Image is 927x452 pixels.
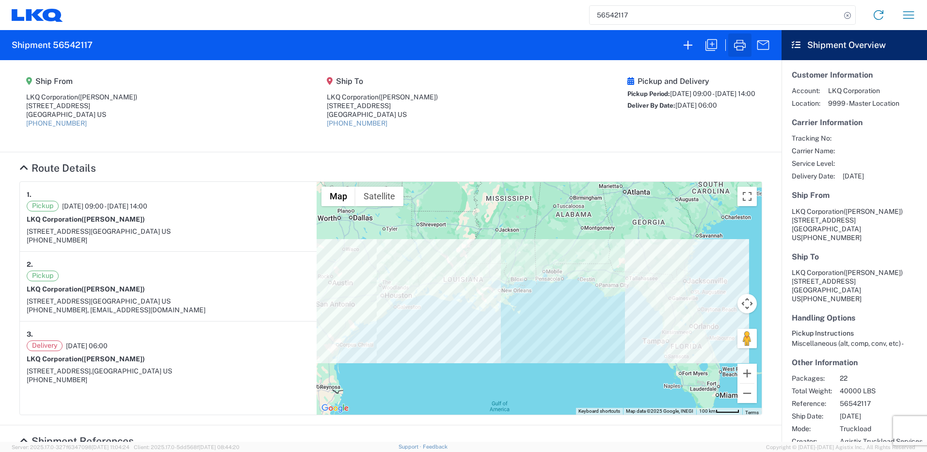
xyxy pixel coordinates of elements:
[26,77,137,86] h5: Ship From
[627,90,670,97] span: Pickup Period:
[27,201,59,211] span: Pickup
[319,402,351,415] img: Google
[27,271,59,281] span: Pickup
[627,102,675,109] span: Deliver By Date:
[792,374,832,383] span: Packages:
[840,374,923,383] span: 22
[92,367,172,375] span: [GEOGRAPHIC_DATA] US
[327,119,387,127] a: [PHONE_NUMBER]
[737,384,757,403] button: Zoom out
[27,227,91,235] span: [STREET_ADDRESS]
[590,6,841,24] input: Shipment, tracking or reference number
[792,207,917,242] address: [GEOGRAPHIC_DATA] US
[792,424,832,433] span: Mode:
[840,424,923,433] span: Truckload
[840,399,923,408] span: 56542117
[745,410,759,415] a: Terms
[62,202,147,210] span: [DATE] 09:00 - [DATE] 14:00
[843,172,864,180] span: [DATE]
[12,444,129,450] span: Server: 2025.17.0-327f6347098
[792,412,832,420] span: Ship Date:
[675,101,717,109] span: [DATE] 06:00
[737,329,757,348] button: Drag Pegman onto the map to open Street View
[78,93,137,101] span: ([PERSON_NAME])
[840,412,923,420] span: [DATE]
[27,306,310,314] div: [PHONE_NUMBER], [EMAIL_ADDRESS][DOMAIN_NAME]
[27,367,92,375] span: [STREET_ADDRESS],
[27,215,145,223] strong: LKQ Corporation
[27,340,63,351] span: Delivery
[27,375,310,384] div: [PHONE_NUMBER]
[737,364,757,383] button: Zoom in
[696,408,742,415] button: Map Scale: 100 km per 45 pixels
[792,134,835,143] span: Tracking No:
[66,341,108,350] span: [DATE] 06:00
[379,93,438,101] span: ([PERSON_NAME])
[792,208,844,215] span: LKQ Corporation
[840,437,923,446] span: Agistix Truckload Services
[327,101,438,110] div: [STREET_ADDRESS]
[737,187,757,206] button: Toggle fullscreen view
[792,216,856,224] span: [STREET_ADDRESS]
[19,162,96,174] a: Hide Details
[327,93,438,101] div: LKQ Corporation
[27,236,310,244] div: [PHONE_NUMBER]
[81,355,145,363] span: ([PERSON_NAME])
[355,187,403,206] button: Show satellite imagery
[26,110,137,119] div: [GEOGRAPHIC_DATA] US
[26,119,87,127] a: [PHONE_NUMBER]
[792,358,917,367] h5: Other Information
[792,339,917,348] div: Miscellaneous (alt, comp, conv, etc) -
[792,252,917,261] h5: Ship To
[844,208,903,215] span: ([PERSON_NAME])
[801,295,862,303] span: [PHONE_NUMBER]
[91,227,171,235] span: [GEOGRAPHIC_DATA] US
[828,99,899,108] span: 9999 - Master Location
[828,86,899,95] span: LKQ Corporation
[792,159,835,168] span: Service Level:
[766,443,915,452] span: Copyright © [DATE]-[DATE] Agistix Inc., All Rights Reserved
[327,110,438,119] div: [GEOGRAPHIC_DATA] US
[399,444,423,450] a: Support
[699,408,716,414] span: 100 km
[792,399,832,408] span: Reference:
[27,355,145,363] strong: LKQ Corporation
[801,234,862,242] span: [PHONE_NUMBER]
[327,77,438,86] h5: Ship To
[81,285,145,293] span: ([PERSON_NAME])
[81,215,145,223] span: ([PERSON_NAME])
[91,297,171,305] span: [GEOGRAPHIC_DATA] US
[578,408,620,415] button: Keyboard shortcuts
[321,187,355,206] button: Show street map
[92,444,129,450] span: [DATE] 11:04:24
[26,101,137,110] div: [STREET_ADDRESS]
[792,86,820,95] span: Account:
[626,408,693,414] span: Map data ©2025 Google, INEGI
[792,268,917,303] address: [GEOGRAPHIC_DATA] US
[792,118,917,127] h5: Carrier Information
[792,146,835,155] span: Carrier Name:
[19,435,134,447] a: Hide Details
[792,269,903,285] span: LKQ Corporation [STREET_ADDRESS]
[12,39,93,51] h2: Shipment 56542117
[627,77,755,86] h5: Pickup and Delivery
[792,70,917,80] h5: Customer Information
[792,172,835,180] span: Delivery Date:
[27,285,145,293] strong: LKQ Corporation
[199,444,240,450] span: [DATE] 08:44:20
[792,437,832,446] span: Creator:
[423,444,448,450] a: Feedback
[840,387,923,395] span: 40000 LBS
[27,258,33,271] strong: 2.
[792,191,917,200] h5: Ship From
[134,444,240,450] span: Client: 2025.17.0-5dd568f
[319,402,351,415] a: Open this area in Google Maps (opens a new window)
[27,328,33,340] strong: 3.
[27,297,91,305] span: [STREET_ADDRESS]
[792,387,832,395] span: Total Weight:
[844,269,903,276] span: ([PERSON_NAME])
[670,90,755,97] span: [DATE] 09:00 - [DATE] 14:00
[27,189,32,201] strong: 1.
[792,99,820,108] span: Location:
[792,313,917,323] h5: Handling Options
